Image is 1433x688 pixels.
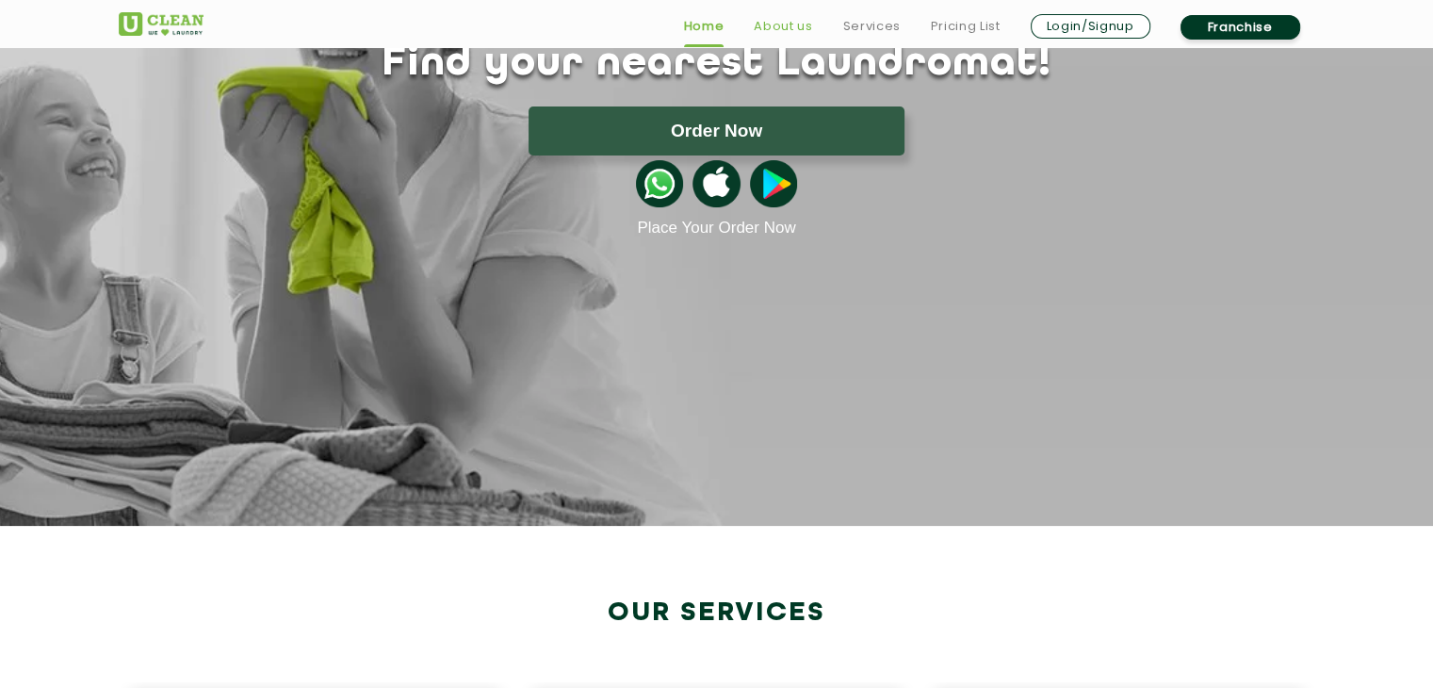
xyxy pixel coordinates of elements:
[637,219,795,238] a: Place Your Order Now
[692,160,740,207] img: apple-icon.png
[105,41,1329,88] h1: Find your nearest Laundromat!
[636,160,683,207] img: whatsappicon.png
[1181,15,1300,40] a: Franchise
[842,15,900,38] a: Services
[931,15,1001,38] a: Pricing List
[529,106,904,156] button: Order Now
[1031,14,1150,39] a: Login/Signup
[750,160,797,207] img: playstoreicon.png
[684,15,725,38] a: Home
[119,598,1315,629] h2: Our Services
[119,12,204,36] img: UClean Laundry and Dry Cleaning
[754,15,812,38] a: About us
